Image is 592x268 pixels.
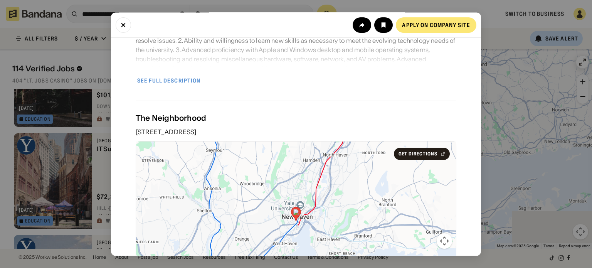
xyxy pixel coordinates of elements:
[399,152,437,156] div: Get Directions
[136,113,456,123] div: The Neighborhood
[437,233,452,249] button: Map camera controls
[137,78,200,83] div: See full description
[402,22,470,27] div: Apply on company site
[136,27,456,91] div: 1. Excellent troubleshooting, critical thinking skills, and the ability to apply independent judg...
[116,17,131,32] button: Close
[136,129,456,135] div: [STREET_ADDRESS]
